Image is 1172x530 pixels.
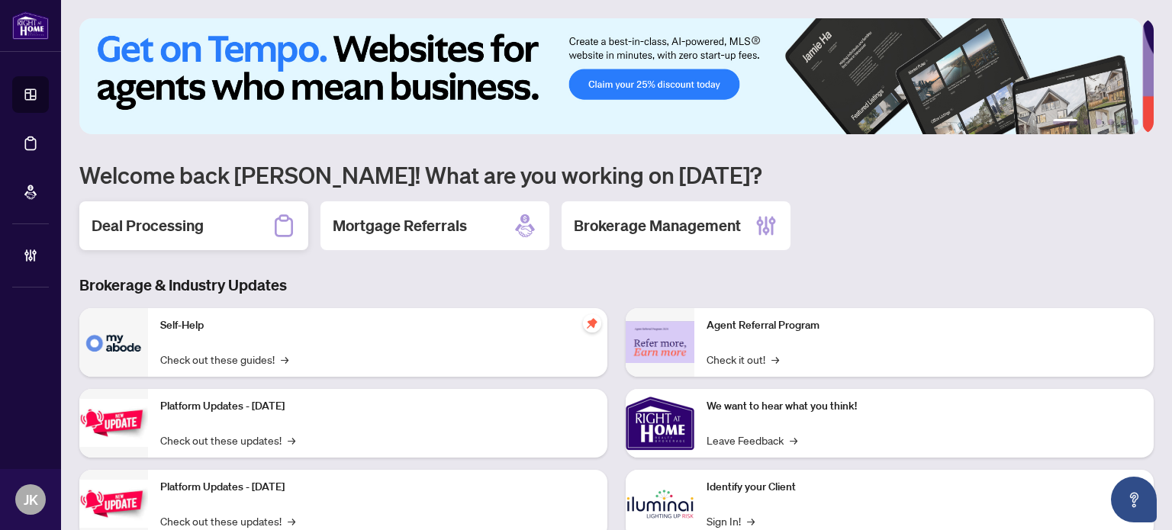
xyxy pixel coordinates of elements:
button: 2 [1083,119,1090,125]
a: Check out these guides!→ [160,351,288,368]
span: JK [24,489,38,510]
button: 6 [1132,119,1138,125]
p: Identify your Client [707,479,1141,496]
button: Open asap [1111,477,1157,522]
button: 3 [1096,119,1102,125]
p: Platform Updates - [DATE] [160,398,595,415]
p: Self-Help [160,317,595,334]
span: → [790,432,797,448]
p: Platform Updates - [DATE] [160,479,595,496]
a: Leave Feedback→ [707,432,797,448]
span: → [281,351,288,368]
img: Agent Referral Program [626,321,694,363]
img: Slide 0 [79,18,1142,134]
a: Check it out!→ [707,351,779,368]
p: Agent Referral Program [707,317,1141,334]
span: → [288,512,295,529]
span: pushpin [583,314,601,332]
img: logo [12,11,49,40]
img: Platform Updates - July 8, 2025 [79,480,148,528]
h3: Brokerage & Industry Updates [79,275,1154,296]
h2: Brokerage Management [574,215,741,236]
a: Sign In!→ [707,512,755,529]
h2: Deal Processing [92,215,204,236]
img: Platform Updates - July 21, 2025 [79,399,148,447]
img: Self-Help [79,308,148,377]
p: We want to hear what you think! [707,398,1141,415]
span: → [747,512,755,529]
a: Check out these updates!→ [160,432,295,448]
h1: Welcome back [PERSON_NAME]! What are you working on [DATE]? [79,160,1154,189]
a: Check out these updates!→ [160,512,295,529]
button: 4 [1108,119,1114,125]
span: → [771,351,779,368]
button: 5 [1120,119,1126,125]
h2: Mortgage Referrals [333,215,467,236]
span: → [288,432,295,448]
button: 1 [1053,119,1077,125]
img: We want to hear what you think! [626,389,694,458]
